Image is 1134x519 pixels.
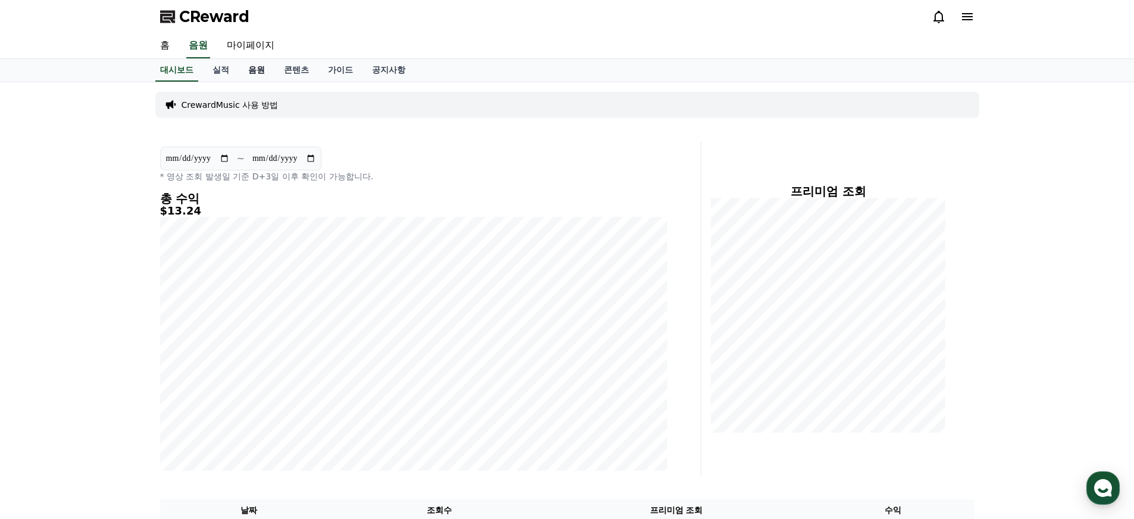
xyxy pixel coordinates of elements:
[79,378,154,408] a: 대화
[186,33,210,58] a: 음원
[318,59,363,82] a: 가이드
[179,7,249,26] span: CReward
[109,396,123,406] span: 대화
[160,7,249,26] a: CReward
[182,99,279,111] a: CrewardMusic 사용 방법
[239,59,274,82] a: 음원
[151,33,179,58] a: 홈
[155,59,198,82] a: 대시보드
[4,378,79,408] a: 홈
[274,59,318,82] a: 콘텐츠
[160,170,667,182] p: * 영상 조회 발생일 기준 D+3일 이후 확인이 가능합니다.
[160,205,667,217] h5: $13.24
[203,59,239,82] a: 실적
[711,185,946,198] h4: 프리미엄 조회
[154,378,229,408] a: 설정
[184,396,198,405] span: 설정
[160,192,667,205] h4: 총 수익
[363,59,415,82] a: 공지사항
[237,151,245,166] p: ~
[38,396,45,405] span: 홈
[217,33,284,58] a: 마이페이지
